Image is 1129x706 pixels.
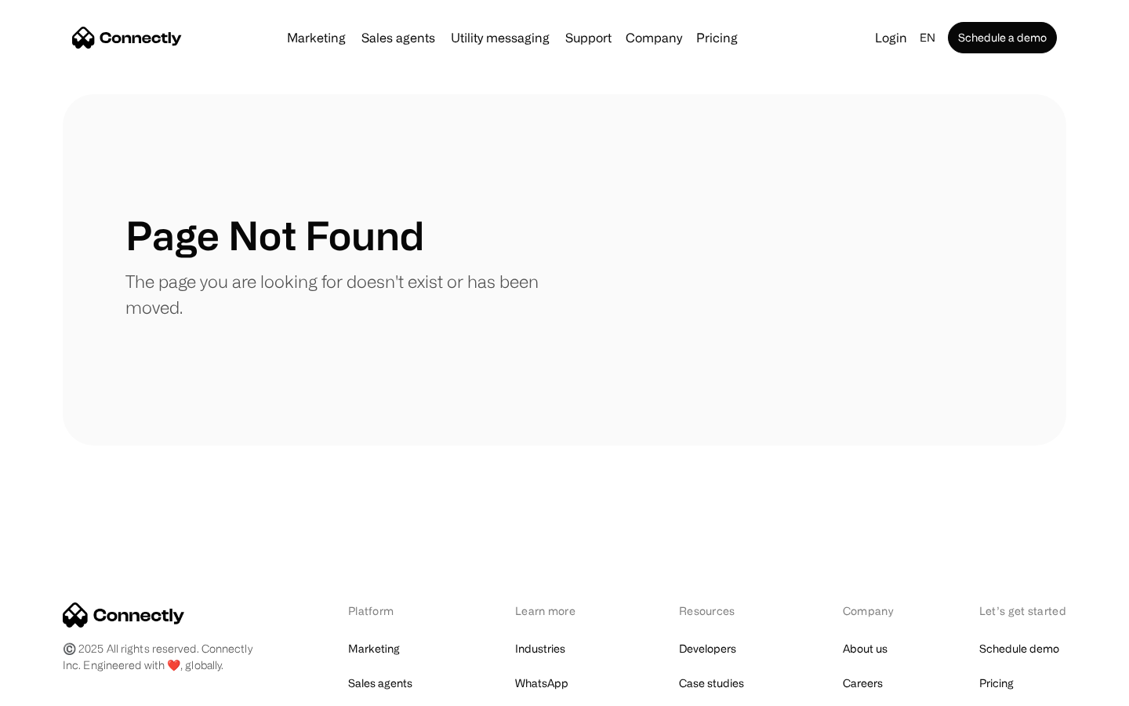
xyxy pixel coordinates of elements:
[559,31,618,44] a: Support
[979,638,1059,660] a: Schedule demo
[31,679,94,701] ul: Language list
[445,31,556,44] a: Utility messaging
[690,31,744,44] a: Pricing
[869,27,913,49] a: Login
[355,31,441,44] a: Sales agents
[843,602,898,619] div: Company
[348,602,434,619] div: Platform
[125,212,424,259] h1: Page Not Found
[16,677,94,701] aside: Language selected: English
[679,672,744,694] a: Case studies
[348,638,400,660] a: Marketing
[515,602,597,619] div: Learn more
[843,638,888,660] a: About us
[515,672,568,694] a: WhatsApp
[125,268,564,320] p: The page you are looking for doesn't exist or has been moved.
[679,602,761,619] div: Resources
[948,22,1057,53] a: Schedule a demo
[348,672,412,694] a: Sales agents
[626,27,682,49] div: Company
[979,602,1066,619] div: Let’s get started
[515,638,565,660] a: Industries
[679,638,736,660] a: Developers
[920,27,935,49] div: en
[979,672,1014,694] a: Pricing
[281,31,352,44] a: Marketing
[843,672,883,694] a: Careers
